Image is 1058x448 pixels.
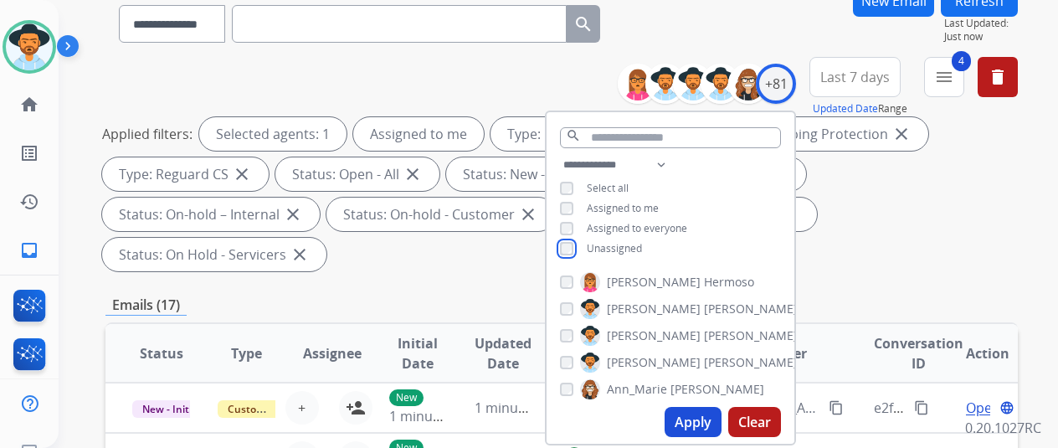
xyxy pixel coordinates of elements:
span: [PERSON_NAME] [607,301,701,317]
span: Ann_Marie [607,381,667,398]
p: 0.20.1027RC [965,418,1041,438]
span: 1 minute ago [389,407,472,425]
span: Last 7 days [820,74,890,80]
mat-icon: content_copy [914,400,929,415]
span: Select all [587,181,629,195]
mat-icon: list_alt [19,143,39,163]
mat-icon: menu [934,67,954,87]
span: [PERSON_NAME] [704,301,798,317]
mat-icon: home [19,95,39,115]
span: [PERSON_NAME] [670,381,764,398]
span: Range [813,101,907,116]
span: Last Updated: [944,17,1018,30]
span: [PERSON_NAME] [607,274,701,291]
mat-icon: search [573,14,593,34]
span: + [298,398,306,418]
div: Type: Shipping Protection [709,117,928,151]
div: Selected agents: 1 [199,117,347,151]
div: Type: Customer Support [490,117,702,151]
span: Initial Date [389,333,447,373]
p: Emails (17) [105,295,187,316]
mat-icon: close [232,164,252,184]
mat-icon: content_copy [829,400,844,415]
div: Status: Open - All [275,157,439,191]
mat-icon: inbox [19,240,39,260]
mat-icon: language [999,400,1014,415]
th: Action [932,324,1018,383]
span: [PERSON_NAME] [607,354,701,371]
span: 4 [952,51,971,71]
span: Type [231,343,262,363]
span: [PERSON_NAME] [704,354,798,371]
mat-icon: search [566,128,581,143]
button: 4 [924,57,964,97]
div: Status: On-hold - Customer [326,198,555,231]
span: [PERSON_NAME] [704,327,798,344]
button: Clear [728,407,781,437]
span: Open [966,398,1000,418]
span: Updated Date [475,333,532,373]
mat-icon: close [283,204,303,224]
button: Updated Date [813,102,878,116]
div: Assigned to me [353,117,484,151]
span: Hermoso [704,274,754,291]
mat-icon: close [891,124,912,144]
span: Assigned to me [587,201,659,215]
span: Unassigned [587,241,642,255]
div: Type: Reguard CS [102,157,269,191]
div: Status: On-hold – Internal [102,198,320,231]
p: Applied filters: [102,124,193,144]
div: Status: New - Initial [446,157,623,191]
mat-icon: close [518,204,538,224]
button: Last 7 days [809,57,901,97]
span: Conversation ID [874,333,963,373]
span: [PERSON_NAME] [607,327,701,344]
mat-icon: delete [988,67,1008,87]
span: Assigned to everyone [587,221,687,235]
button: + [285,391,319,425]
p: New [389,389,424,406]
button: Apply [665,407,722,437]
span: New - Initial [132,400,210,418]
span: Assignee [303,343,362,363]
span: Customer Support [218,400,326,418]
mat-icon: person_add [346,398,366,418]
span: 1 minute ago [475,399,557,417]
div: Status: On Hold - Servicers [102,238,326,271]
span: Just now [944,30,1018,44]
img: avatar [6,23,53,70]
div: +81 [756,64,796,104]
mat-icon: close [290,245,310,265]
mat-icon: history [19,192,39,212]
mat-icon: close [403,164,423,184]
span: Status [140,343,183,363]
